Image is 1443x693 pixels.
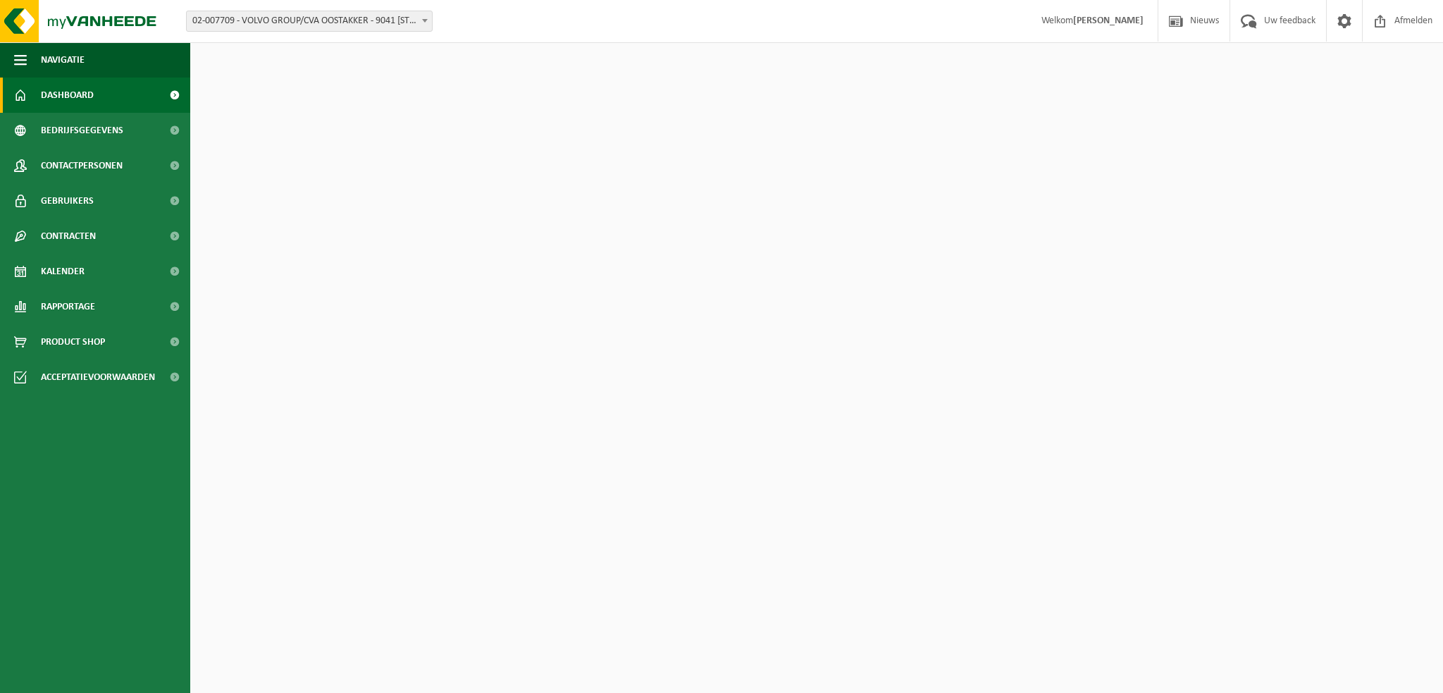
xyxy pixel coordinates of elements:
span: Kalender [41,254,85,289]
span: Acceptatievoorwaarden [41,360,155,395]
span: 02-007709 - VOLVO GROUP/CVA OOSTAKKER - 9041 OOSTAKKER, SMALLEHEERWEG 31 [187,11,432,31]
span: Contracten [41,219,96,254]
span: Contactpersonen [41,148,123,183]
strong: [PERSON_NAME] [1073,16,1144,26]
span: Dashboard [41,78,94,113]
span: 02-007709 - VOLVO GROUP/CVA OOSTAKKER - 9041 OOSTAKKER, SMALLEHEERWEG 31 [186,11,433,32]
span: Rapportage [41,289,95,324]
span: Navigatie [41,42,85,78]
span: Product Shop [41,324,105,360]
span: Bedrijfsgegevens [41,113,123,148]
span: Gebruikers [41,183,94,219]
